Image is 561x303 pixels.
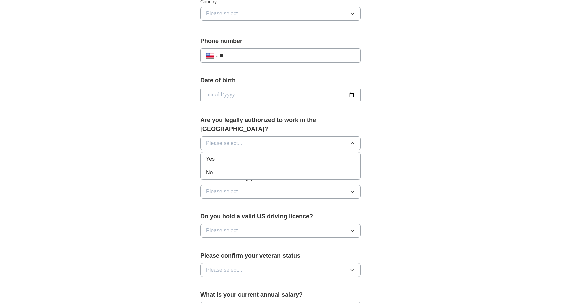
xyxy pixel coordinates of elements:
span: Please select... [206,266,242,274]
span: Yes [206,155,215,163]
button: Please select... [200,185,361,199]
label: Are you legally authorized to work in the [GEOGRAPHIC_DATA]? [200,116,361,134]
button: Please select... [200,7,361,21]
label: What is your current annual salary? [200,290,361,299]
span: No [206,169,213,177]
label: Phone number [200,37,361,46]
span: Please select... [206,188,242,196]
label: Do you hold a valid US driving licence? [200,212,361,221]
button: Please select... [200,136,361,150]
label: Please confirm your veteran status [200,251,361,260]
label: Date of birth [200,76,361,85]
span: Please select... [206,10,242,18]
button: Please select... [200,263,361,277]
button: Please select... [200,224,361,238]
span: Please select... [206,227,242,235]
span: Please select... [206,139,242,147]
